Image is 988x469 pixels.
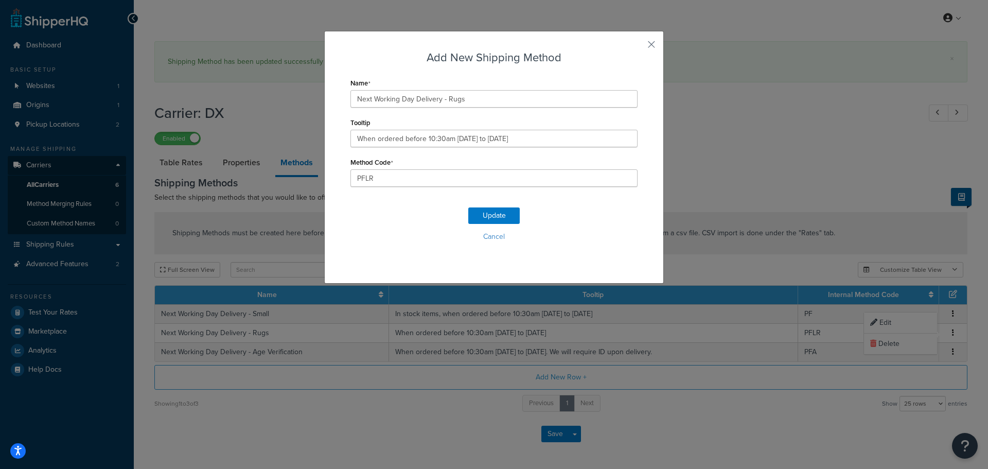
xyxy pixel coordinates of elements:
[350,229,638,245] button: Cancel
[350,119,370,127] label: Tooltip
[468,207,520,224] button: Update
[350,49,638,65] h3: Add New Shipping Method
[350,79,370,88] label: Name
[350,159,393,167] label: Method Code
